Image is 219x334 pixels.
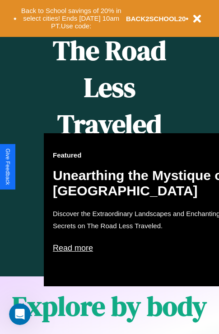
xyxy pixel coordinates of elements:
h1: The Road Less Traveled [44,32,175,143]
button: Back to School savings of 20% in select cities! Ends [DATE] 10am PT.Use code: [17,5,126,32]
div: Give Feedback [5,149,11,185]
b: BACK2SCHOOL20 [126,15,186,23]
h1: Explore by body [12,288,207,325]
iframe: Intercom live chat [9,303,31,325]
